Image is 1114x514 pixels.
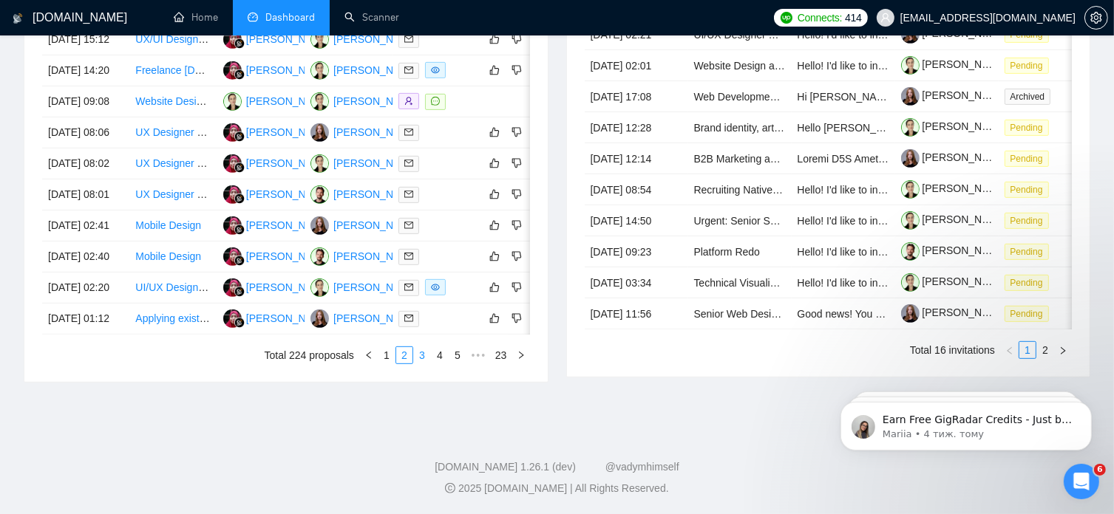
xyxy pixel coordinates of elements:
td: Website Design and Development for Modular Containers Company [129,86,217,117]
button: dislike [508,123,526,141]
li: 2 [1036,341,1054,359]
td: [DATE] 01:12 [42,304,129,335]
td: [DATE] 02:41 [42,210,129,241]
li: 3 [413,346,431,364]
span: dislike [512,281,522,293]
img: VK [310,92,329,111]
a: RV[PERSON_NAME] [310,250,418,261]
a: Platform Redo [694,246,760,258]
a: searchScanner [344,11,399,24]
span: like [489,219,500,231]
img: D [223,278,242,297]
a: 23 [491,347,512,363]
a: Recruiting Native Romanian language conversation recording project [694,184,1010,196]
a: VK[PERSON_NAME] [310,64,418,75]
span: Pending [1005,306,1049,322]
a: D[PERSON_NAME] [223,312,331,323]
td: UX/UI Designer Needed to Build a Design System for Our App [129,24,217,55]
img: VK [310,278,329,297]
button: like [486,123,503,141]
a: Pending [1005,245,1055,257]
a: Pending [1005,276,1055,288]
td: Mobile Design [129,241,217,273]
span: dislike [512,188,522,200]
a: [PERSON_NAME] [901,244,1008,256]
li: Previous Page [360,346,378,364]
span: mail [404,283,413,292]
img: gigradar-bm.png [234,193,245,204]
a: D[PERSON_NAME] [223,32,331,44]
a: [PERSON_NAME] [901,275,1008,287]
td: Brand identity, art direction & ui/ux design with clickable prototype for complete booking platform [688,112,792,143]
img: upwork-logo.png [781,12,792,24]
td: UX Designer Needed for Homepage Mockup of Home Services Website [129,179,217,210]
img: VK [310,154,329,173]
img: TB [310,216,329,235]
a: [PERSON_NAME] [901,213,1008,225]
span: like [489,64,500,76]
div: [PERSON_NAME] [246,217,331,233]
span: mail [404,35,413,44]
span: right [517,351,526,360]
span: mail [404,252,413,261]
img: c1Z9G9ximPywiqLChOD4O5HTe7TaTgAbWoBzHn06Ad6DsuC4ULsqJG47Z3--pMBS8e [901,180,920,199]
a: 1 [1019,342,1036,358]
li: Total 16 invitations [910,341,995,359]
img: D [223,61,242,80]
td: [DATE] 14:50 [585,205,688,236]
a: TB[PERSON_NAME] [310,312,418,323]
a: Applying existing designs to a disruptive app for mental health [135,312,419,324]
a: [PERSON_NAME] [901,306,1008,318]
div: [PERSON_NAME] [333,186,418,202]
a: [DOMAIN_NAME] 1.26.1 (dev) [435,461,576,473]
a: D[PERSON_NAME] [223,64,331,75]
div: [PERSON_NAME] [246,155,331,171]
a: [PERSON_NAME] [901,151,1008,163]
div: [PERSON_NAME] [246,31,331,47]
img: VK [310,61,329,80]
a: Pending [1005,28,1055,40]
span: message [431,97,440,106]
td: Mobile Design [129,210,217,241]
span: Pending [1005,151,1049,167]
img: D [223,154,242,173]
button: dislike [508,309,526,327]
span: mail [404,221,413,230]
a: VK[PERSON_NAME] [223,95,331,106]
a: D[PERSON_NAME] [223,188,331,199]
a: Website Design and Development for Modular Containers Company [135,95,447,107]
li: 5 [449,346,466,364]
span: setting [1085,12,1107,24]
span: Pending [1005,58,1049,74]
span: copyright [445,483,455,493]
span: like [489,157,500,169]
div: [PERSON_NAME] [333,310,418,326]
span: mail [404,314,413,323]
td: Platform Redo [688,236,792,267]
div: [PERSON_NAME] [246,186,331,202]
span: dashboard [248,12,258,22]
td: UX Designer Needed for Homepage Mockup of Home Services Website [129,148,217,179]
a: Pending [1005,307,1055,319]
div: [PERSON_NAME] [333,248,418,264]
a: VK[PERSON_NAME] [310,281,418,292]
img: TB [310,309,329,328]
span: Pending [1005,120,1049,136]
span: user-add [404,97,413,106]
span: mail [404,128,413,137]
button: dislike [508,216,526,234]
span: like [489,33,500,45]
span: like [489,188,500,200]
a: TB[PERSON_NAME] [310,219,418,230]
a: @vadymhimself [605,461,679,473]
span: mail [404,159,413,168]
li: 2 [395,346,413,364]
a: Pending [1005,121,1055,133]
td: Urgent: Senior SaaS Web Designer for Blockchain Security Platform Launch [688,205,792,236]
img: D [223,30,242,49]
td: [DATE] 08:01 [42,179,129,210]
img: c1Z9G9ximPywiqLChOD4O5HTe7TaTgAbWoBzHn06Ad6DsuC4ULsqJG47Z3--pMBS8e [901,56,920,75]
a: Pending [1005,214,1055,226]
a: Senior Web Designer Needed for Web and UX Tasks [694,308,937,320]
